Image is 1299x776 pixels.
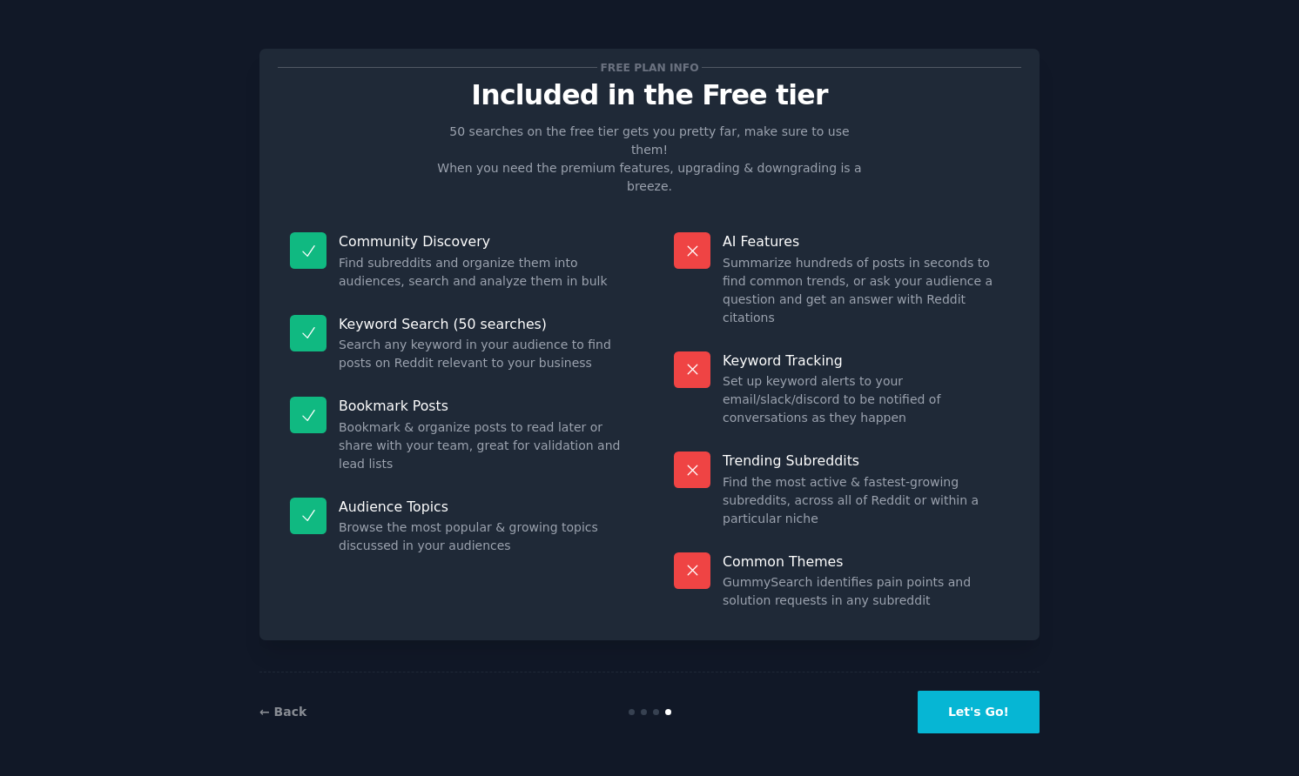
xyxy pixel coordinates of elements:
dd: GummySearch identifies pain points and solution requests in any subreddit [723,573,1009,610]
p: Trending Subreddits [723,452,1009,470]
p: Audience Topics [339,498,625,516]
p: Keyword Search (50 searches) [339,315,625,333]
p: Bookmark Posts [339,397,625,415]
a: ← Back [259,705,306,719]
p: Included in the Free tier [278,80,1021,110]
span: Free plan info [597,58,702,77]
p: Keyword Tracking [723,351,1009,370]
dd: Find the most active & fastest-growing subreddits, across all of Reddit or within a particular niche [723,473,1009,528]
dd: Bookmark & organize posts to read later or share with your team, great for validation and lead lists [339,418,625,473]
dd: Summarize hundreds of posts in seconds to find common trends, or ask your audience a question and... [723,254,1009,327]
p: 50 searches on the free tier gets you pretty far, make sure to use them! When you need the premiu... [430,123,869,196]
p: Common Themes [723,552,1009,571]
button: Let's Go! [918,691,1040,733]
p: Community Discovery [339,232,625,251]
dd: Find subreddits and organize them into audiences, search and analyze them in bulk [339,254,625,291]
p: AI Features [723,232,1009,251]
dd: Browse the most popular & growing topics discussed in your audiences [339,518,625,555]
dd: Search any keyword in your audience to find posts on Reddit relevant to your business [339,336,625,372]
dd: Set up keyword alerts to your email/slack/discord to be notified of conversations as they happen [723,372,1009,427]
